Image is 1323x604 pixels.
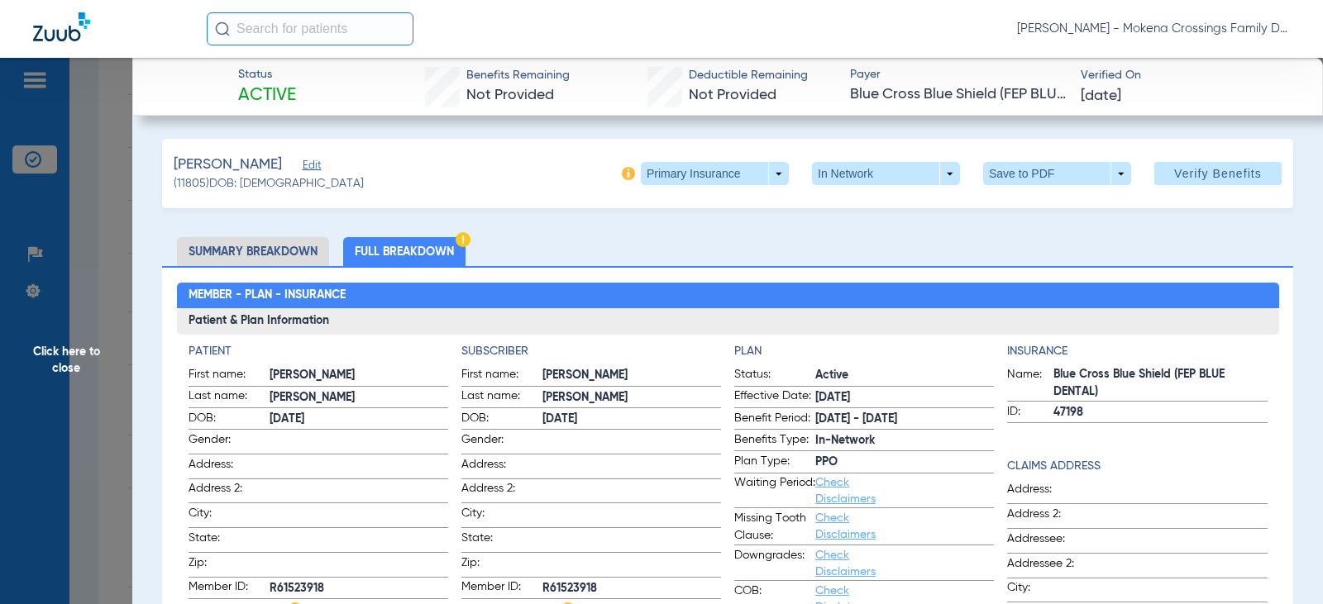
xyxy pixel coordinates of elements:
span: Status [238,66,296,83]
span: PPO [815,454,994,471]
a: Check Disclaimers [815,549,876,578]
span: Addressee: [1007,530,1088,553]
span: Not Provided [466,88,554,102]
img: info-icon [622,167,635,180]
span: Benefits Remaining [466,67,570,84]
span: State: [461,530,542,552]
span: R61523918 [270,580,448,597]
h4: Subscriber [461,343,721,360]
span: Address 2: [461,480,542,502]
span: Benefit Period: [734,410,815,430]
span: Active [815,367,994,384]
span: Name: [1007,366,1053,401]
span: (11805) DOB: [DEMOGRAPHIC_DATA] [174,175,364,193]
h3: Patient & Plan Information [177,308,1279,335]
h2: Member - Plan - Insurance [177,283,1279,309]
a: Check Disclaimers [815,477,876,505]
span: R61523918 [542,580,721,597]
input: Search for patients [207,12,413,45]
span: Address: [461,456,542,478]
span: Address: [1007,481,1088,503]
span: Status: [734,366,815,386]
span: DOB: [461,410,542,430]
h4: Claims Address [1007,458,1267,475]
span: [DATE] [270,411,448,428]
span: First name: [189,366,270,386]
span: Gender: [189,431,270,454]
span: Payer [850,66,1066,83]
span: Zip: [461,554,542,577]
span: 47198 [1053,404,1267,421]
a: Check Disclaimers [815,512,876,540]
span: City: [461,505,542,527]
span: [PERSON_NAME] [542,389,721,407]
span: Verified On [1081,67,1297,84]
span: Active [238,84,296,107]
span: Last name: [461,388,542,407]
span: Address 2: [189,480,270,502]
button: In Network [812,162,960,185]
li: Full Breakdown [343,237,466,266]
button: Primary Insurance [641,162,789,185]
span: Not Provided [689,88,776,102]
h4: Insurance [1007,343,1267,360]
span: Verify Benefits [1174,167,1262,180]
span: Effective Date: [734,388,815,407]
span: [DATE] - [DATE] [815,411,994,428]
span: [PERSON_NAME] - Mokena Crossings Family Dental [1017,21,1290,37]
span: City: [1007,579,1088,602]
span: [PERSON_NAME] [542,367,721,384]
span: Waiting Period: [734,474,815,507]
img: Hazard [456,232,470,247]
h4: Patient [189,343,448,360]
span: In-Network [815,432,994,449]
span: State: [189,530,270,552]
h4: Plan [734,343,994,360]
span: Blue Cross Blue Shield (FEP BLUE DENTAL) [850,84,1066,105]
img: Search Icon [215,21,230,36]
span: [DATE] [1081,86,1121,107]
button: Save to PDF [983,162,1131,185]
span: Addressee 2: [1007,555,1088,578]
span: Zip: [189,554,270,577]
li: Summary Breakdown [177,237,329,266]
span: Last name: [189,388,270,407]
span: Deductible Remaining [689,67,808,84]
span: [PERSON_NAME] [174,155,282,175]
span: [PERSON_NAME] [270,389,448,407]
span: DOB: [189,410,270,430]
span: Address 2: [1007,506,1088,528]
span: Edit [303,159,318,175]
span: Address: [189,456,270,478]
span: Downgrades: [734,547,815,580]
span: Gender: [461,431,542,454]
span: [PERSON_NAME] [270,367,448,384]
span: Benefits Type: [734,431,815,451]
button: Verify Benefits [1154,162,1282,185]
span: ID: [1007,403,1053,423]
img: Zuub Logo [33,12,90,41]
span: Member ID: [189,578,270,598]
span: [DATE] [815,389,994,407]
span: City: [189,505,270,527]
span: Member ID: [461,578,542,598]
span: First name: [461,366,542,386]
span: Plan Type: [734,453,815,473]
span: Blue Cross Blue Shield (FEP BLUE DENTAL) [1053,366,1267,401]
span: [DATE] [542,411,721,428]
span: Missing Tooth Clause: [734,510,815,545]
